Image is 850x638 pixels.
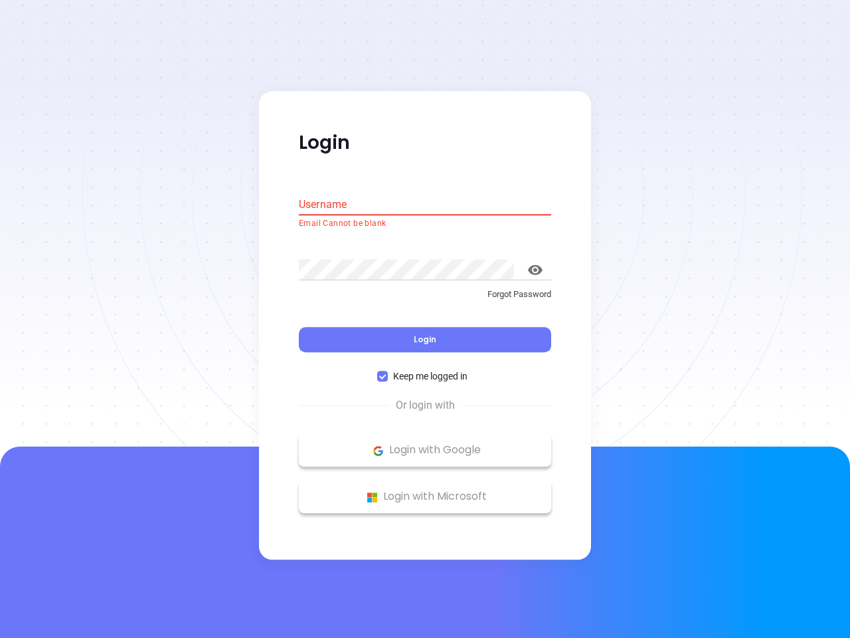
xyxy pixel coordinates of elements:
button: Login [299,328,551,353]
button: toggle password visibility [519,254,551,286]
p: Login with Microsoft [305,487,545,507]
span: Login [414,334,436,346]
a: Forgot Password [299,288,551,312]
p: Forgot Password [299,288,551,301]
p: Email Cannot be blank [299,217,551,231]
span: Keep me logged in [388,370,473,384]
img: Google Logo [370,443,386,459]
button: Microsoft Logo Login with Microsoft [299,480,551,514]
img: Microsoft Logo [364,489,381,506]
p: Login [299,131,551,155]
span: Or login with [389,398,462,414]
button: Google Logo Login with Google [299,434,551,467]
p: Login with Google [305,441,545,461]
